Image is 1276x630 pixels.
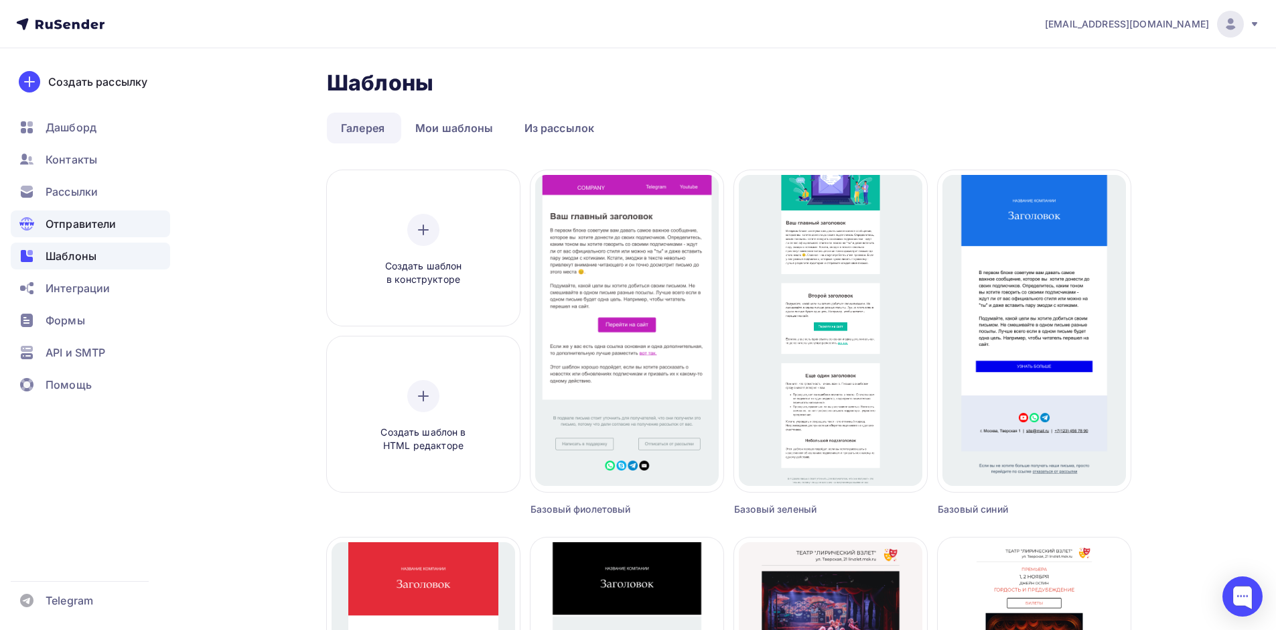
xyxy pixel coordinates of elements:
a: Галерея [327,113,399,143]
div: Базовый зеленый [734,503,879,516]
span: Создать шаблон в конструкторе [360,259,487,287]
a: Дашборд [11,114,170,141]
a: [EMAIL_ADDRESS][DOMAIN_NAME] [1045,11,1260,38]
a: Мои шаблоны [401,113,508,143]
a: Формы [11,307,170,334]
span: Telegram [46,592,93,609]
span: Рассылки [46,184,98,200]
span: Создать шаблон в HTML редакторе [360,426,487,453]
span: API и SMTP [46,344,105,361]
a: Из рассылок [510,113,609,143]
span: Контакты [46,151,97,168]
span: Дашборд [46,119,96,135]
div: Базовый синий [938,503,1082,516]
a: Отправители [11,210,170,237]
div: Базовый фиолетовый [530,503,675,516]
span: Отправители [46,216,117,232]
a: Рассылки [11,178,170,205]
h2: Шаблоны [327,70,433,97]
div: Создать рассылку [48,74,147,90]
span: Формы [46,312,85,328]
a: Шаблоны [11,243,170,269]
span: Помощь [46,377,92,393]
span: [EMAIL_ADDRESS][DOMAIN_NAME] [1045,17,1209,31]
span: Интеграции [46,280,110,296]
a: Контакты [11,146,170,173]
span: Шаблоны [46,248,96,264]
